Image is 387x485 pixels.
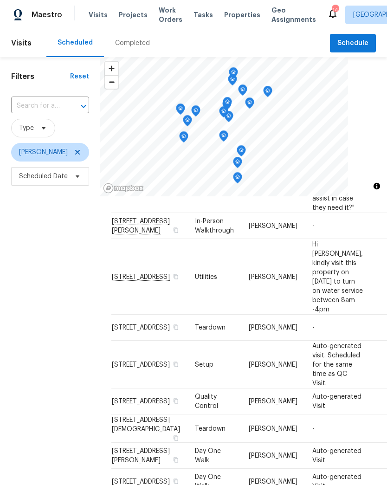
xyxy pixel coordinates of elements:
div: 14 [332,6,338,15]
span: [PERSON_NAME] [249,273,297,280]
div: Map marker [228,74,237,89]
button: Zoom in [105,62,118,75]
span: Hi [PERSON_NAME], kindly visit this property on [DATE] to turn on water service between 8am -4pm [312,241,363,312]
div: Map marker [233,157,242,171]
span: [PERSON_NAME] [249,398,297,405]
div: Map marker [179,131,188,146]
span: Auto-generated Visit [312,448,361,464]
span: [STREET_ADDRESS] [112,398,170,405]
span: [PERSON_NAME] [249,361,297,368]
span: [STREET_ADDRESS] [112,361,170,368]
button: Copy Address [172,360,180,368]
div: Map marker [224,111,233,125]
span: Projects [119,10,148,19]
div: Completed [115,39,150,48]
div: Map marker [219,130,228,145]
span: Maestro [32,10,62,19]
span: [PERSON_NAME] [249,479,297,485]
div: Map marker [222,99,232,113]
div: Reset [70,72,89,81]
span: Auto-generated visit. Scheduled for the same time as QC Visit. [312,343,361,386]
span: Setup [195,361,213,368]
span: [PERSON_NAME] [249,223,297,229]
span: Toggle attribution [374,181,380,191]
div: Map marker [237,145,246,160]
div: Map marker [176,103,185,118]
span: Utilities [195,273,217,280]
h1: Filters [11,72,70,81]
div: Map marker [219,106,228,121]
div: Map marker [191,105,200,120]
span: - [312,324,315,331]
input: Search for an address... [11,99,63,113]
span: Teardown [195,425,226,432]
button: Copy Address [172,323,180,331]
span: Zoom out [105,76,118,89]
a: Mapbox homepage [103,183,144,194]
button: Open [77,100,90,113]
span: [PERSON_NAME] [249,324,297,331]
button: Schedule [330,34,376,53]
button: Zoom out [105,75,118,89]
span: In-Person Walkthrough [195,218,234,234]
span: Work Orders [159,6,182,24]
span: Geo Assignments [271,6,316,24]
button: Copy Address [172,226,180,234]
span: Type [19,123,34,133]
div: Map marker [238,84,247,99]
div: Scheduled [58,38,93,47]
div: Map marker [223,97,232,111]
span: - [312,223,315,229]
span: Quality Control [195,394,218,409]
div: Map marker [233,172,242,187]
div: Map marker [245,97,254,112]
span: Scheduled Date [19,172,68,181]
span: [PERSON_NAME] [249,425,297,432]
button: Copy Address [172,433,180,442]
span: Auto-generated Visit [312,394,361,409]
span: Properties [224,10,260,19]
button: Copy Address [172,456,180,464]
button: Copy Address [172,272,180,280]
span: Tasks [193,12,213,18]
span: [STREET_ADDRESS][DEMOGRAPHIC_DATA] [112,416,180,432]
canvas: Map [100,57,348,196]
span: [PERSON_NAME] [249,453,297,459]
button: Copy Address [172,397,180,405]
div: Map marker [183,115,192,129]
button: Toggle attribution [371,181,382,192]
span: Visits [11,33,32,53]
span: Visits [89,10,108,19]
span: - [312,425,315,432]
span: if possible-"Can they come no sooner than 1:30pm so I can be home to assist in case they need it?" [312,149,361,211]
div: Map marker [263,86,272,100]
span: Schedule [337,38,368,49]
span: [STREET_ADDRESS] [112,479,170,485]
span: [STREET_ADDRESS] [112,324,170,331]
span: Day One Walk [195,448,221,464]
span: Teardown [195,324,226,331]
span: [STREET_ADDRESS][PERSON_NAME] [112,448,170,464]
div: Map marker [229,67,238,82]
span: [PERSON_NAME] [19,148,68,157]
